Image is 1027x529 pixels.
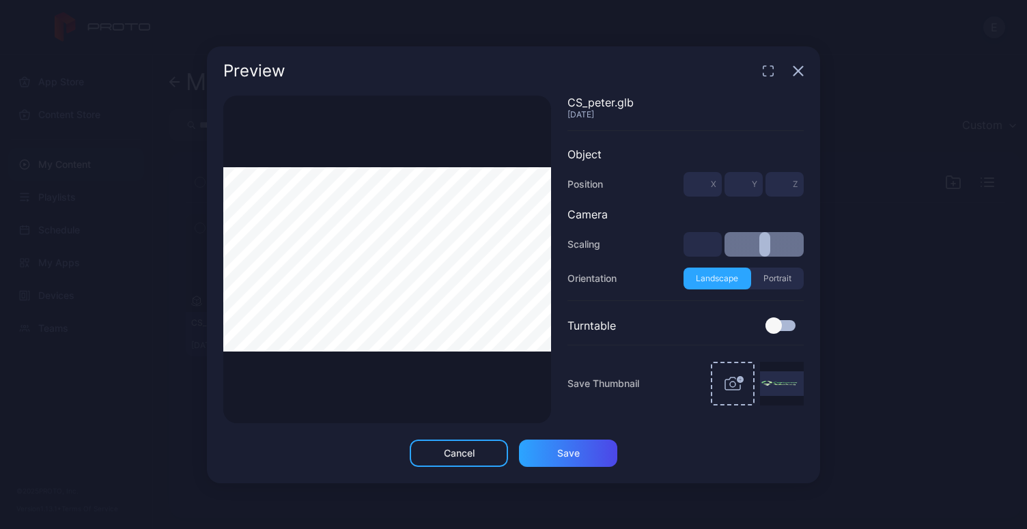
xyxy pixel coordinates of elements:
[567,109,804,119] div: [DATE]
[444,448,475,459] div: Cancel
[751,268,804,289] button: Portrait
[567,147,804,161] div: Object
[410,440,508,467] button: Cancel
[567,236,600,253] div: Scaling
[567,270,617,287] div: Orientation
[557,448,580,459] div: Save
[752,179,757,190] span: Y
[567,319,616,332] div: Turntable
[223,63,285,79] div: Preview
[567,375,639,392] span: Save Thumbnail
[711,179,716,190] span: X
[519,440,617,467] button: Save
[793,179,798,190] span: Z
[684,268,751,289] button: Landscape
[567,96,804,109] div: CS_peter.glb
[567,176,603,192] div: Position
[760,371,804,396] img: Thumbnail
[567,208,804,221] div: Camera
